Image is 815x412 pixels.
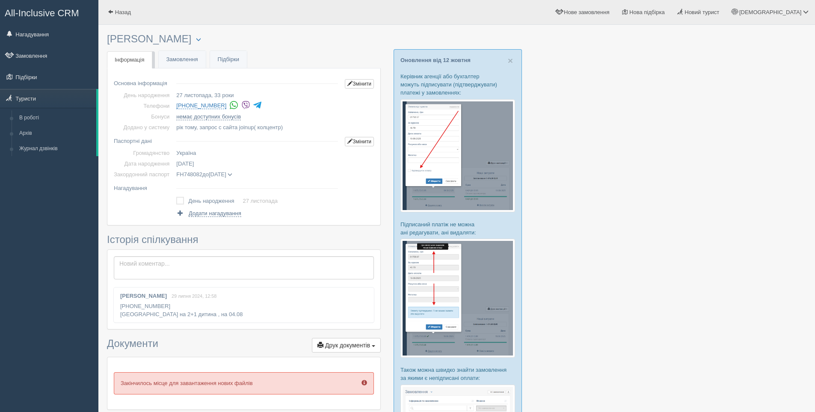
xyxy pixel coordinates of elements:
[114,169,173,180] td: Закордонний паспорт
[115,9,131,15] span: Назад
[209,171,226,178] span: [DATE]
[114,111,173,122] td: Бонуси
[629,9,665,15] span: Нова підбірка
[159,51,206,68] a: Замовлення
[107,33,381,45] h3: [PERSON_NAME]
[241,101,250,110] img: viber-colored.svg
[15,110,96,126] a: В роботі
[508,56,513,65] button: Close
[400,57,471,63] a: Оновлення від 12 жовтня
[107,51,152,69] a: Інформація
[15,126,96,141] a: Архів
[107,234,381,245] h3: Історія спілкування
[243,198,278,204] a: 27 листопада
[400,366,515,382] p: Також можна швидко знайти замовлення за якими є непідписані оплати:
[173,90,341,101] td: 27 листопада, 33 роки
[176,160,194,167] span: [DATE]
[114,158,173,169] td: Дата народження
[114,180,173,193] td: Нагадування
[115,56,145,63] span: Інформація
[176,113,241,120] a: немає доступних бонусів
[114,90,173,101] td: День народження
[114,288,374,323] div: [PHONE_NUMBER] [GEOGRAPHIC_DATA] на 2+1 дитина , на 04.08
[188,195,243,207] td: День народження
[114,75,173,90] td: Основна інформація
[345,79,374,89] a: Змінити
[400,72,515,97] p: Керівник агенції або бухгалтер можуть підписувати (підтверджувати) платежі у замовленнях:
[172,293,216,299] span: 29 липня 2024, 12:58
[114,101,173,111] td: Телефони
[325,342,370,349] span: Друк документів
[400,239,515,358] img: %D0%BF%D1%96%D0%B4%D1%82%D0%B2%D0%B5%D1%80%D0%B4%D0%B6%D0%B5%D0%BD%D0%BD%D1%8F-%D0%BE%D0%BF%D0%BB...
[564,9,609,15] span: Нове замовлення
[176,102,226,109] a: [PHONE_NUMBER]
[312,338,381,353] button: Друк документів
[176,209,241,217] a: Додати нагадування
[400,220,515,237] p: Підписаний платіж не можна ані редагувати, ані видаляти:
[229,101,238,110] img: whatsapp-colored.svg
[685,9,719,15] span: Новий турист
[15,141,96,157] a: Журнал дзвінків
[173,122,341,133] td: , запрос с сайта joinup( колцентр)
[5,8,79,18] span: All-Inclusive CRM
[120,293,167,299] b: [PERSON_NAME]
[210,51,247,68] a: Підбірки
[0,0,98,24] a: All-Inclusive CRM
[345,137,374,146] a: Змінити
[176,171,232,178] span: до
[189,210,241,217] span: Додати нагадування
[739,9,801,15] span: [DEMOGRAPHIC_DATA]
[400,99,515,212] img: %D0%BF%D1%96%D0%B4%D1%82%D0%B2%D0%B5%D1%80%D0%B4%D0%B6%D0%B5%D0%BD%D0%BD%D1%8F-%D0%BE%D0%BF%D0%BB...
[114,133,173,148] td: Паспортні дані
[173,148,341,158] td: Україна
[107,338,381,353] h3: Документи
[114,148,173,158] td: Громадянство
[508,56,513,65] span: ×
[114,122,173,133] td: Додано у систему
[253,101,262,110] img: telegram-colored-4375108.svg
[176,171,202,178] span: FH748082
[176,124,196,130] span: рік тому
[114,372,374,394] p: Закінчилось місце для завантаження нових файлів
